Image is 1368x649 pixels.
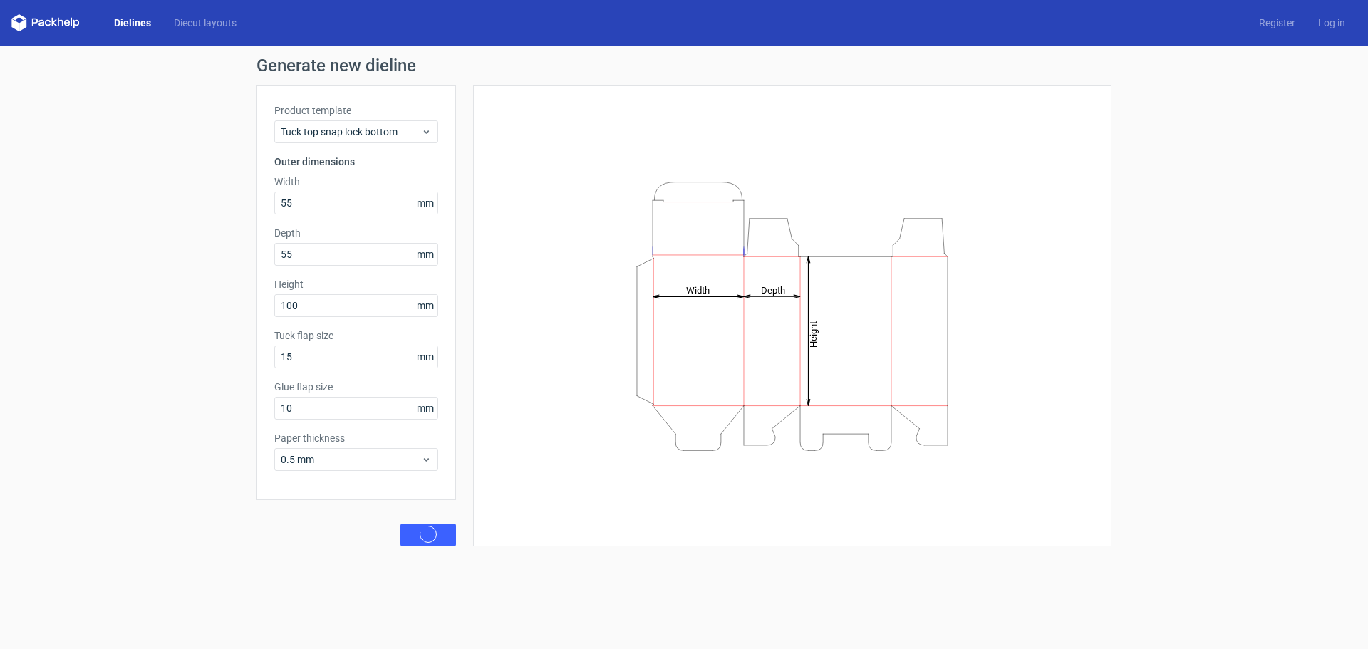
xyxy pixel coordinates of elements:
[413,244,437,265] span: mm
[761,284,785,295] tspan: Depth
[274,431,438,445] label: Paper thickness
[413,295,437,316] span: mm
[413,398,437,419] span: mm
[103,16,162,30] a: Dielines
[274,328,438,343] label: Tuck flap size
[281,452,421,467] span: 0.5 mm
[1248,16,1307,30] a: Register
[413,346,437,368] span: mm
[808,321,819,347] tspan: Height
[256,57,1111,74] h1: Generate new dieline
[281,125,421,139] span: Tuck top snap lock bottom
[274,226,438,240] label: Depth
[1307,16,1357,30] a: Log in
[686,284,710,295] tspan: Width
[274,277,438,291] label: Height
[413,192,437,214] span: mm
[274,103,438,118] label: Product template
[274,175,438,189] label: Width
[162,16,248,30] a: Diecut layouts
[274,380,438,394] label: Glue flap size
[274,155,438,169] h3: Outer dimensions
